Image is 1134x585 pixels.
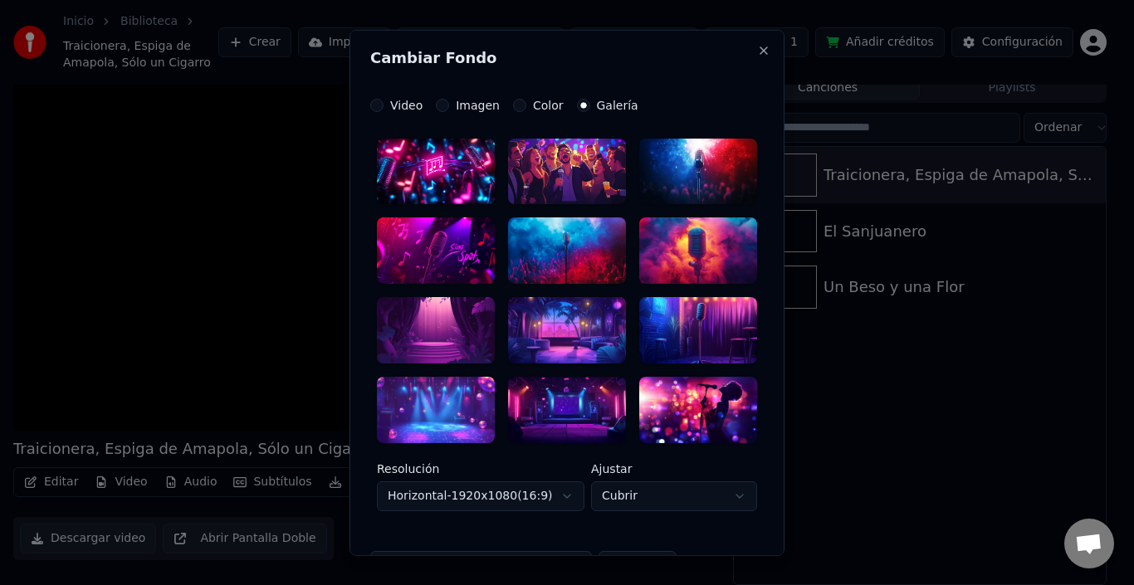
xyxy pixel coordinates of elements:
label: Resolución [377,463,584,475]
label: Galería [597,99,638,110]
label: Video [390,99,423,110]
label: Color [533,99,564,110]
button: Reiniciar [599,551,677,581]
button: Establecer como Predeterminado [370,551,592,581]
label: Ajustar [591,463,757,475]
h2: Cambiar Fondo [370,50,764,65]
label: Imagen [456,99,500,110]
